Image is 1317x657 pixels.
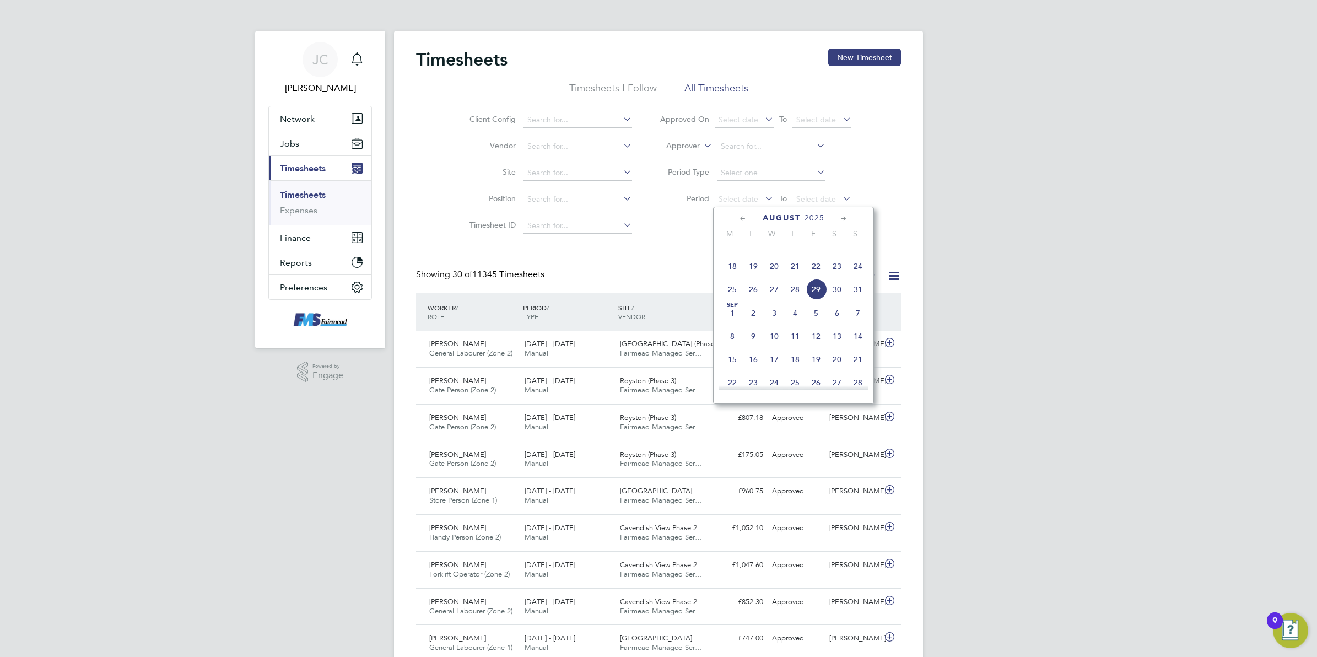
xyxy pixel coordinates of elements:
span: ROLE [428,312,444,321]
div: £1,052.10 [710,519,768,537]
span: [PERSON_NAME] [429,413,486,422]
span: [DATE] - [DATE] [525,376,575,385]
input: Search for... [523,218,632,234]
span: Reports [280,257,312,268]
span: 11 [785,326,806,347]
input: Search for... [523,165,632,181]
span: 30 of [452,269,472,280]
div: £340.92 [710,335,768,353]
div: WORKER [425,298,520,326]
span: Fairmead Managed Ser… [620,643,702,652]
span: 28 [785,279,806,300]
li: All Timesheets [684,82,748,101]
label: Client Config [466,114,516,124]
span: / [547,303,549,312]
span: [PERSON_NAME] [429,560,486,569]
nav: Main navigation [255,31,385,348]
span: Fairmead Managed Ser… [620,459,702,468]
span: [DATE] - [DATE] [525,633,575,643]
span: JC [312,52,328,67]
a: Timesheets [280,190,326,200]
span: 14 [848,326,868,347]
span: 18 [722,256,743,277]
button: Jobs [269,131,371,155]
span: 30 [827,279,848,300]
label: Period Type [660,167,709,177]
span: T [782,229,803,239]
div: Approved [768,409,825,427]
label: Approved [800,271,877,282]
div: £960.75 [710,482,768,500]
span: [PERSON_NAME] [429,486,486,496]
span: 17 [764,349,785,370]
span: Cavendish View Phase 2… [620,560,704,569]
span: 10 [764,326,785,347]
button: Network [269,106,371,131]
span: Select date [719,115,758,125]
span: [DATE] - [DATE] [525,339,575,348]
span: 23 [743,372,764,393]
button: Preferences [269,275,371,299]
span: 24 [764,372,785,393]
span: [PERSON_NAME] [429,376,486,385]
span: Joanne Conway [268,82,372,95]
span: [GEOGRAPHIC_DATA] [620,633,692,643]
div: Showing [416,269,547,281]
span: [GEOGRAPHIC_DATA] [620,486,692,496]
span: Forklift Operator (Zone 2) [429,569,510,579]
button: Reports [269,250,371,274]
span: [PERSON_NAME] [429,597,486,606]
button: Open Resource Center, 9 new notifications [1273,613,1308,648]
span: 26 [743,279,764,300]
span: Manual [525,422,548,432]
input: Search for... [717,139,825,154]
div: £175.05 [710,372,768,390]
span: 27 [764,279,785,300]
span: Manual [525,496,548,505]
span: General Labourer (Zone 1) [429,643,512,652]
span: 19 [743,256,764,277]
div: [PERSON_NAME] [825,446,882,464]
span: 1 [722,303,743,324]
span: W [761,229,782,239]
span: To [776,191,790,206]
div: [PERSON_NAME] [825,482,882,500]
span: 23 [827,256,848,277]
span: [DATE] - [DATE] [525,597,575,606]
span: 25 [785,372,806,393]
span: S [824,229,845,239]
span: Timesheets [280,163,326,174]
span: [GEOGRAPHIC_DATA] (Phase 2),… [620,339,732,348]
span: 20 [827,349,848,370]
span: M [719,229,740,239]
span: Gate Person (Zone 2) [429,459,496,468]
span: Fairmead Managed Ser… [620,569,702,579]
div: £175.05 [710,446,768,464]
span: 21 [848,349,868,370]
span: Sep [722,303,743,308]
div: Approved [768,629,825,648]
span: Powered by [312,362,343,371]
span: Manual [525,385,548,395]
div: SITE [616,298,711,326]
span: Fairmead Managed Ser… [620,422,702,432]
span: Manual [525,569,548,579]
span: 12 [806,326,827,347]
span: Engage [312,371,343,380]
span: Manual [525,606,548,616]
div: [PERSON_NAME] [825,409,882,427]
input: Search for... [523,139,632,154]
span: 18 [785,349,806,370]
div: Approved [768,482,825,500]
span: 16 [743,349,764,370]
span: S [845,229,866,239]
div: £747.00 [710,629,768,648]
input: Search for... [523,112,632,128]
span: General Labourer (Zone 2) [429,348,512,358]
a: Go to home page [268,311,372,328]
li: Timesheets I Follow [569,82,657,101]
div: Approved [768,446,825,464]
span: TYPE [523,312,538,321]
span: Manual [525,643,548,652]
span: Store Person (Zone 1) [429,496,497,505]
